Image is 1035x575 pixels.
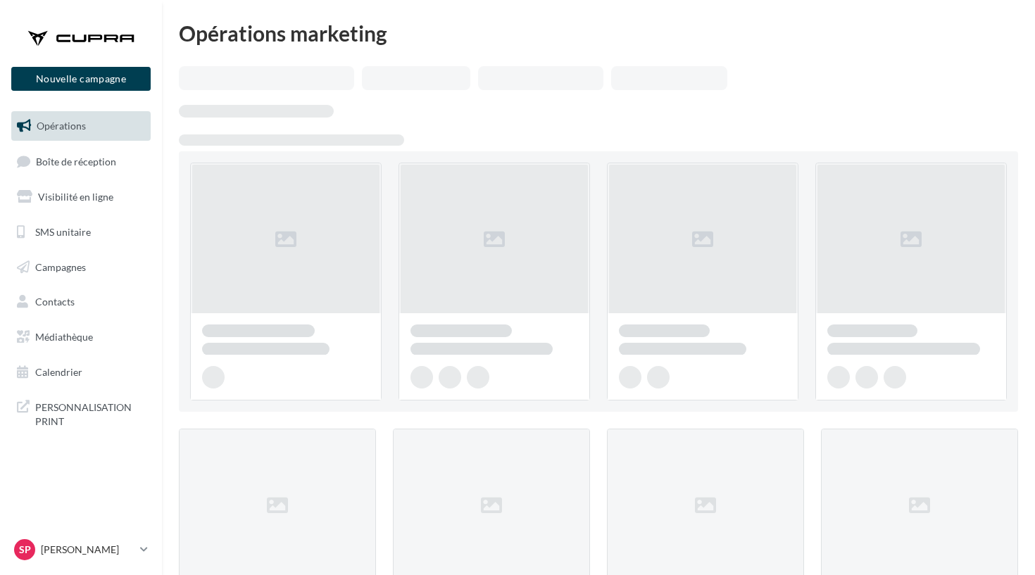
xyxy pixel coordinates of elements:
[35,366,82,378] span: Calendrier
[11,536,151,563] a: Sp [PERSON_NAME]
[36,155,116,167] span: Boîte de réception
[8,111,153,141] a: Opérations
[37,120,86,132] span: Opérations
[8,146,153,177] a: Boîte de réception
[8,287,153,317] a: Contacts
[35,296,75,308] span: Contacts
[8,392,153,434] a: PERSONNALISATION PRINT
[11,67,151,91] button: Nouvelle campagne
[8,182,153,212] a: Visibilité en ligne
[35,226,91,238] span: SMS unitaire
[35,260,86,272] span: Campagnes
[8,217,153,247] a: SMS unitaire
[35,398,145,428] span: PERSONNALISATION PRINT
[179,23,1018,44] div: Opérations marketing
[41,543,134,557] p: [PERSON_NAME]
[38,191,113,203] span: Visibilité en ligne
[8,253,153,282] a: Campagnes
[8,322,153,352] a: Médiathèque
[8,358,153,387] a: Calendrier
[19,543,31,557] span: Sp
[35,331,93,343] span: Médiathèque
